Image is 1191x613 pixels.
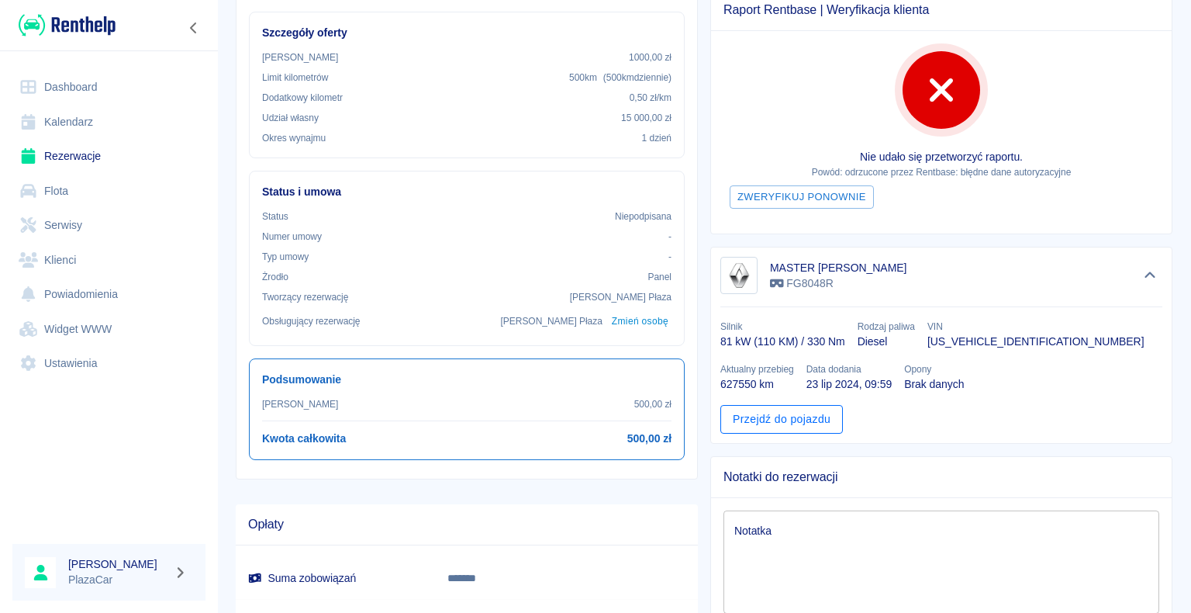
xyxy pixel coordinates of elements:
p: Rodzaj paliwa [858,320,915,334]
p: Aktualny przebieg [720,362,794,376]
h6: Kwota całkowita [262,431,346,447]
p: Silnik [720,320,845,334]
h6: MASTER [PERSON_NAME] [770,260,906,275]
button: Zmień osobę [609,310,671,333]
span: ( 500 km dziennie ) [603,72,671,83]
a: Serwisy [12,208,205,243]
h6: Suma zobowiązań [248,570,423,586]
img: Image [723,260,754,291]
p: Żrodło [262,270,288,284]
p: [PERSON_NAME] Płaza [570,290,671,304]
h6: Status i umowa [262,184,671,200]
p: Okres wynajmu [262,131,326,145]
p: [PERSON_NAME] [262,50,338,64]
p: 500,00 zł [634,397,671,411]
h6: [PERSON_NAME] [68,556,167,572]
a: Dashboard [12,70,205,105]
a: Rezerwacje [12,139,205,174]
p: Dodatkowy kilometr [262,91,343,105]
span: Raport Rentbase | Weryfikacja klienta [723,2,1159,18]
p: 627550 km [720,376,794,393]
p: 23 lip 2024, 09:59 [806,376,892,393]
p: FG8048R [770,275,906,292]
p: Brak danych [904,376,964,393]
p: Limit kilometrów [262,71,328,85]
a: Klienci [12,243,205,278]
p: PlazaCar [68,572,167,588]
a: Kalendarz [12,105,205,140]
p: Panel [648,270,672,284]
span: Notatki do rezerwacji [723,469,1159,485]
a: Flota [12,174,205,209]
p: - [668,230,671,244]
p: Obsługujący rezerwację [262,314,361,328]
p: Numer umowy [262,230,322,244]
button: Zwiń nawigację [182,18,205,38]
p: Opony [904,362,964,376]
img: Renthelp logo [19,12,116,38]
button: Ukryj szczegóły [1137,265,1163,286]
p: Niepodpisana [615,210,671,223]
a: Powiadomienia [12,277,205,312]
p: Udział własny [262,111,319,125]
p: 0,50 zł /km [630,91,671,105]
p: Diesel [858,334,915,350]
button: Zweryfikuj ponownie [730,185,874,210]
p: [US_VEHICLE_IDENTIFICATION_NUMBER] [927,334,1144,350]
span: Opłaty [248,517,685,532]
a: Renthelp logo [12,12,116,38]
p: 500 km [569,71,671,85]
p: 81 kW (110 KM) / 330 Nm [720,334,845,350]
a: Widget WWW [12,312,205,347]
p: Status [262,210,288,223]
h6: Podsumowanie [262,372,671,388]
h6: Szczegóły oferty [262,25,671,41]
p: Tworzący rezerwację [262,290,348,304]
p: 15 000,00 zł [621,111,671,125]
a: Ustawienia [12,346,205,381]
p: Typ umowy [262,250,309,264]
p: Data dodania [806,362,892,376]
p: VIN [927,320,1144,334]
h6: 500,00 zł [627,431,671,447]
p: - [668,250,671,264]
a: Przejdź do pojazdu [720,405,843,434]
p: Nie udało się przetworzyć raportu. [723,149,1159,165]
p: Powód: odrzucone przez Rentbase: błędne dane autoryzacyjne [723,165,1159,179]
p: 1000,00 zł [629,50,671,64]
p: 1 dzień [642,131,671,145]
p: [PERSON_NAME] Płaza [501,314,602,328]
p: [PERSON_NAME] [262,397,338,411]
